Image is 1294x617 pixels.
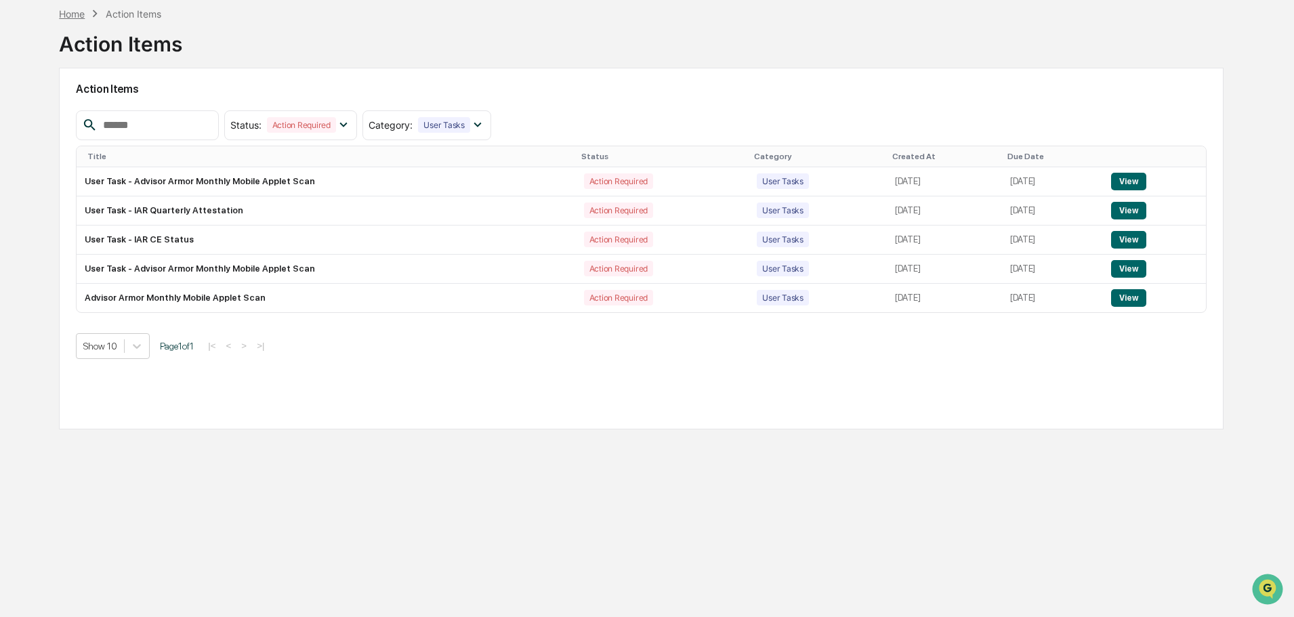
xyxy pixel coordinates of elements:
div: Created At [892,152,997,161]
div: Action Required [584,173,653,189]
span: Attestations [112,257,168,271]
div: Due Date [1007,152,1098,161]
div: Action Items [106,8,161,20]
a: View [1111,293,1146,303]
div: 🔎 [14,284,24,295]
button: View [1111,231,1146,249]
div: Title [87,152,570,161]
span: Status : [230,119,262,131]
a: View [1111,234,1146,244]
td: [DATE] [1002,284,1104,312]
a: 🔎Data Lookup [8,278,91,302]
a: 🗄️Attestations [93,252,173,276]
div: Action Required [584,290,653,305]
button: |< [204,340,220,352]
div: User Tasks [757,232,809,247]
h2: Action Items [76,83,1207,95]
button: > [237,340,251,352]
td: [DATE] [887,255,1002,284]
div: User Tasks [757,261,809,276]
td: User Task - IAR CE Status [77,226,575,255]
a: 🖐️Preclearance [8,252,93,276]
a: Powered byPylon [96,316,164,326]
span: Preclearance [27,257,87,271]
span: Category : [369,119,413,131]
td: User Task - Advisor Armor Monthly Mobile Applet Scan [77,167,575,196]
a: View [1111,205,1146,215]
td: User Task - Advisor Armor Monthly Mobile Applet Scan [77,255,575,284]
td: Advisor Armor Monthly Mobile Applet Scan [77,284,575,312]
button: >| [253,340,268,352]
div: Home [59,8,85,20]
div: Status [581,152,744,161]
td: [DATE] [1002,255,1104,284]
td: [DATE] [1002,196,1104,226]
div: Action Required [584,232,653,247]
button: View [1111,260,1146,278]
td: User Task - IAR Quarterly Attestation [77,196,575,226]
div: Action Required [267,117,336,133]
span: Pylon [135,316,164,326]
img: Greenboard [14,75,41,102]
td: [DATE] [887,284,1002,312]
button: Start new chat [230,194,247,211]
div: Action Required [584,203,653,218]
div: Action Items [59,21,182,56]
div: User Tasks [418,117,470,133]
div: Action Required [584,261,653,276]
button: View [1111,173,1146,190]
div: 🖐️ [14,259,24,270]
div: We're available if you need us! [46,204,171,215]
td: [DATE] [887,196,1002,226]
div: 🗄️ [98,259,109,270]
button: < [222,340,236,352]
div: Start new chat [46,190,222,204]
button: View [1111,289,1146,307]
span: Data Lookup [27,283,85,297]
iframe: Open customer support [1251,572,1287,609]
div: User Tasks [757,173,809,189]
input: Clear [35,148,224,163]
p: How can we help? [14,115,247,137]
td: [DATE] [1002,226,1104,255]
td: [DATE] [887,167,1002,196]
button: View [1111,202,1146,219]
a: View [1111,263,1146,274]
span: Page 1 of 1 [160,341,194,352]
div: User Tasks [757,203,809,218]
div: User Tasks [757,290,809,305]
a: View [1111,176,1146,186]
img: 1746055101610-c473b297-6a78-478c-a979-82029cc54cd1 [14,190,38,215]
td: [DATE] [1002,167,1104,196]
div: Category [754,152,881,161]
td: [DATE] [887,226,1002,255]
